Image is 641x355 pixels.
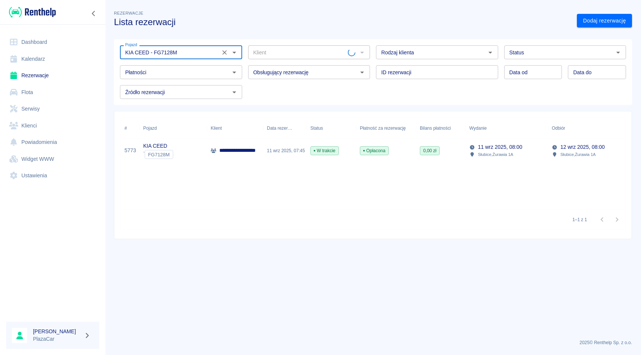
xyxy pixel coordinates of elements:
div: Odbiór [548,118,631,139]
a: Serwisy [6,100,99,117]
a: Renthelp logo [6,6,56,18]
button: Otwórz [485,47,496,58]
div: Status [310,118,323,139]
div: ` [143,150,173,159]
div: Pojazd [139,118,207,139]
div: Klient [207,118,263,139]
div: Wydanie [466,118,548,139]
h6: [PERSON_NAME] [33,328,81,335]
button: Sort [565,123,576,133]
div: Odbiór [552,118,565,139]
p: PlazaCar [33,335,81,343]
span: 0,00 zł [420,147,439,154]
div: Data rezerwacji [267,118,292,139]
div: Płatność za rezerwację [356,118,416,139]
button: Otwórz [229,47,240,58]
a: Rezerwacje [6,67,99,84]
div: Status [307,118,356,139]
div: Pojazd [143,118,157,139]
span: Opłacona [360,147,388,154]
button: Otwórz [229,67,240,78]
div: 11 wrz 2025, 07:45 [263,139,307,163]
h3: Lista rezerwacji [114,17,571,27]
p: 2025 © Renthelp Sp. z o.o. [114,339,632,346]
button: Otwórz [613,47,623,58]
a: Powiadomienia [6,134,99,151]
label: Pojazd [125,42,137,48]
div: Bilans płatności [416,118,466,139]
div: Klient [211,118,222,139]
p: KIA CEED [143,142,173,150]
div: Wydanie [469,118,487,139]
p: 11 wrz 2025, 08:00 [478,143,522,151]
a: Widget WWW [6,151,99,168]
p: 1–1 z 1 [572,216,587,223]
a: Flota [6,84,99,101]
a: Kalendarz [6,51,99,67]
img: Renthelp logo [9,6,56,18]
p: Słubice , Żurawia 1A [560,151,596,158]
p: 12 wrz 2025, 08:00 [560,143,605,151]
span: W trakcie [311,147,338,154]
input: DD.MM.YYYY [568,65,626,79]
p: Słubice , Żurawia 1A [478,151,513,158]
button: Sort [292,123,303,133]
span: FG7128M [145,152,173,157]
div: Data rezerwacji [263,118,307,139]
button: Zwiń nawigację [88,9,99,18]
a: Klienci [6,117,99,134]
a: Ustawienia [6,167,99,184]
button: Otwórz [357,67,367,78]
button: Sort [487,123,497,133]
button: Otwórz [229,87,240,97]
div: # [124,118,127,139]
a: Dodaj rezerwację [577,14,632,28]
div: Płatność za rezerwację [360,118,406,139]
button: Wyczyść [219,47,230,58]
a: Dashboard [6,34,99,51]
div: # [121,118,139,139]
div: Bilans płatności [420,118,451,139]
input: DD.MM.YYYY [504,65,562,79]
a: 5773 [124,147,136,154]
span: Rezerwacje [114,11,143,15]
